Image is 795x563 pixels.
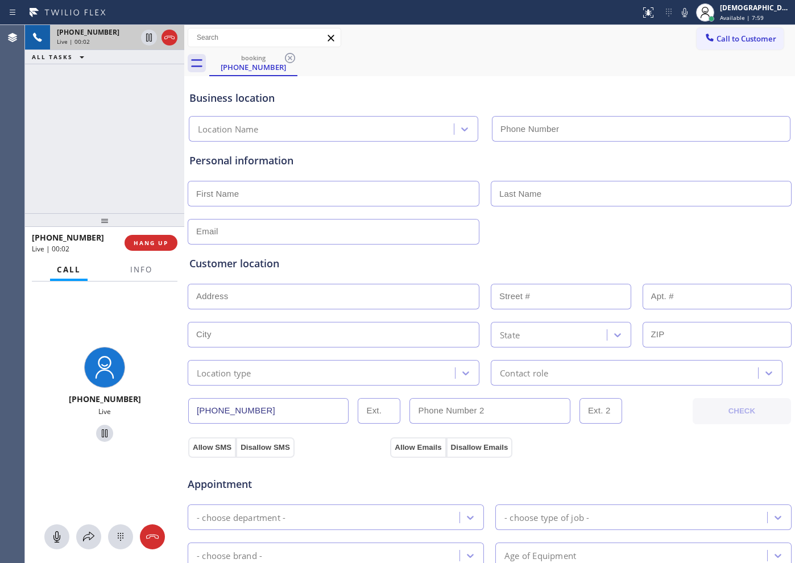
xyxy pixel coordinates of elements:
[491,284,631,309] input: Street #
[188,219,479,245] input: Email
[162,30,177,45] button: Hang up
[643,322,792,347] input: ZIP
[189,256,790,271] div: Customer location
[57,38,90,45] span: Live | 00:02
[57,264,81,275] span: Call
[197,549,262,562] div: - choose brand -
[500,328,520,341] div: State
[123,259,159,281] button: Info
[189,90,790,106] div: Business location
[76,524,101,549] button: Open directory
[189,153,790,168] div: Personal information
[210,51,296,75] div: (347) 795-7921
[134,239,168,247] span: HANG UP
[188,284,479,309] input: Address
[188,181,479,206] input: First Name
[500,366,548,379] div: Contact role
[717,34,776,44] span: Call to Customer
[358,398,400,424] input: Ext.
[643,284,792,309] input: Apt. #
[50,259,88,281] button: Call
[693,398,791,424] button: CHECK
[236,437,295,458] button: Disallow SMS
[141,30,157,45] button: Hold Customer
[504,549,576,562] div: Age of Equipment
[98,407,111,416] span: Live
[446,437,513,458] button: Disallow Emails
[125,235,177,251] button: HANG UP
[188,437,236,458] button: Allow SMS
[492,116,790,142] input: Phone Number
[504,511,589,524] div: - choose type of job -
[188,477,387,492] span: Appointment
[32,53,73,61] span: ALL TASKS
[32,244,69,254] span: Live | 00:02
[69,394,141,404] span: [PHONE_NUMBER]
[677,5,693,20] button: Mute
[579,398,622,424] input: Ext. 2
[188,28,341,47] input: Search
[720,3,792,13] div: [DEMOGRAPHIC_DATA][PERSON_NAME]
[44,524,69,549] button: Mute
[197,366,251,379] div: Location type
[130,264,152,275] span: Info
[32,232,104,243] span: [PHONE_NUMBER]
[720,14,764,22] span: Available | 7:59
[198,123,259,136] div: Location Name
[108,524,133,549] button: Open dialpad
[188,322,479,347] input: City
[409,398,570,424] input: Phone Number 2
[96,425,113,442] button: Hold Customer
[697,28,784,49] button: Call to Customer
[390,437,446,458] button: Allow Emails
[140,524,165,549] button: Hang up
[188,398,349,424] input: Phone Number
[210,53,296,62] div: booking
[210,62,296,72] div: [PHONE_NUMBER]
[197,511,285,524] div: - choose department -
[57,27,119,37] span: [PHONE_NUMBER]
[25,50,96,64] button: ALL TASKS
[491,181,792,206] input: Last Name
